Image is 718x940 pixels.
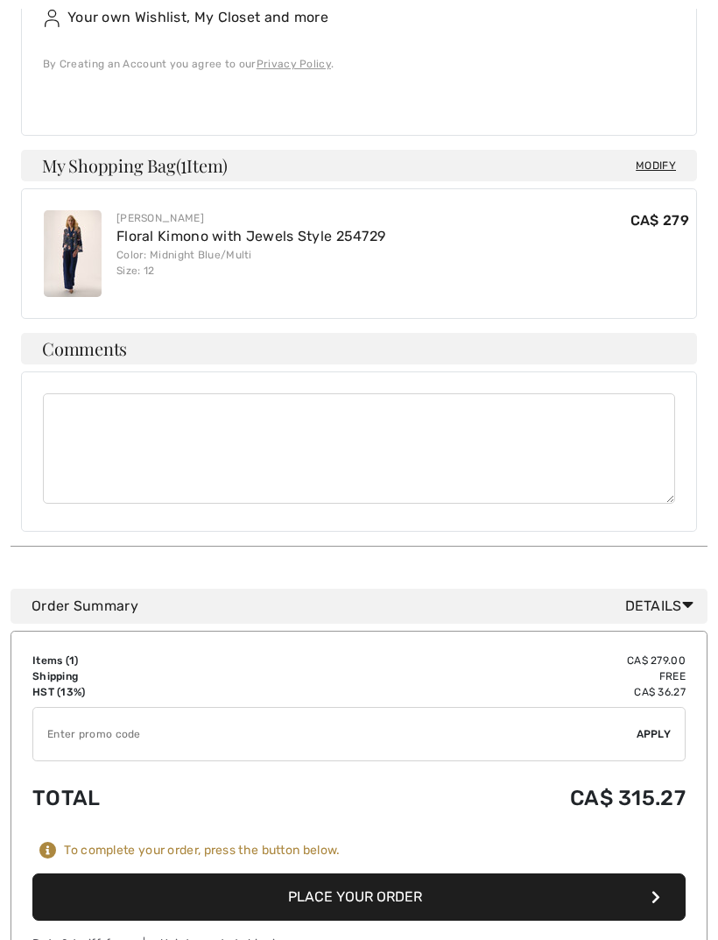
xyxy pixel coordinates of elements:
[43,56,661,72] div: By Creating an Account you agree to our .
[21,333,697,364] h4: Comments
[180,152,187,175] span: 1
[43,7,661,28] div: Your own Wishlist, My Closet and more
[274,684,686,700] td: CA$ 36.27
[116,247,385,279] div: Color: Midnight Blue/Multi Size: 12
[32,768,274,828] td: Total
[64,843,340,859] div: To complete your order, press the button below.
[116,228,385,244] a: Floral Kimono with Jewels Style 254729
[43,393,675,504] textarea: Comments
[32,873,686,921] button: Place Your Order
[32,684,274,700] td: HST (13%)
[32,668,274,684] td: Shipping
[43,10,60,27] img: ownWishlist.svg
[636,157,676,174] span: Modify
[274,668,686,684] td: Free
[33,708,637,760] input: Promo code
[69,654,74,667] span: 1
[274,653,686,668] td: CA$ 279.00
[116,210,385,226] div: [PERSON_NAME]
[257,58,331,70] a: Privacy Policy
[176,153,228,177] span: ( Item)
[32,653,274,668] td: Items ( )
[625,596,700,617] span: Details
[630,212,689,229] span: CA$ 279
[32,596,700,617] div: Order Summary
[274,768,686,828] td: CA$ 315.27
[21,150,697,181] h4: My Shopping Bag
[44,210,102,297] img: Floral Kimono with Jewels Style 254729
[637,726,672,742] span: Apply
